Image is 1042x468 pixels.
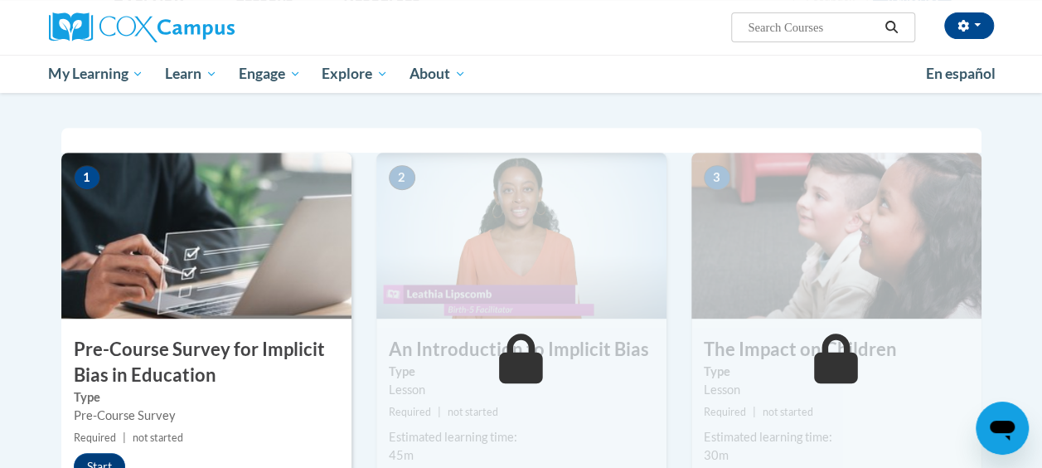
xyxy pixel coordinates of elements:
[376,337,666,363] h3: An Introduction to Implicit Bias
[36,55,1006,93] div: Main menu
[926,65,996,82] span: En español
[879,17,904,37] button: Search
[49,12,347,42] a: Cox Campus
[389,406,431,418] span: Required
[704,381,969,399] div: Lesson
[704,363,969,381] label: Type
[322,64,388,84] span: Explore
[704,406,746,418] span: Required
[49,12,235,42] img: Cox Campus
[48,64,143,84] span: My Learning
[228,55,312,93] a: Engage
[399,55,477,93] a: About
[746,17,879,37] input: Search Courses
[389,448,414,462] span: 45m
[704,165,730,190] span: 3
[389,428,654,446] div: Estimated learning time:
[915,56,1006,91] a: En español
[763,406,813,418] span: not started
[389,363,654,381] label: Type
[61,153,351,319] img: Course Image
[38,55,155,93] a: My Learning
[753,406,756,418] span: |
[239,64,301,84] span: Engage
[61,337,351,388] h3: Pre-Course Survey for Implicit Bias in Education
[311,55,399,93] a: Explore
[976,402,1029,455] iframe: Button to launch messaging window
[376,153,666,319] img: Course Image
[154,55,228,93] a: Learn
[704,428,969,446] div: Estimated learning time:
[74,407,339,425] div: Pre-Course Survey
[74,165,100,190] span: 1
[74,431,116,444] span: Required
[691,153,981,319] img: Course Image
[389,381,654,399] div: Lesson
[410,64,466,84] span: About
[389,165,415,190] span: 2
[704,448,729,462] span: 30m
[133,431,183,444] span: not started
[123,431,126,444] span: |
[944,12,994,39] button: Account Settings
[438,406,441,418] span: |
[74,388,339,407] label: Type
[448,406,498,418] span: not started
[165,64,217,84] span: Learn
[691,337,981,363] h3: The Impact on Children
